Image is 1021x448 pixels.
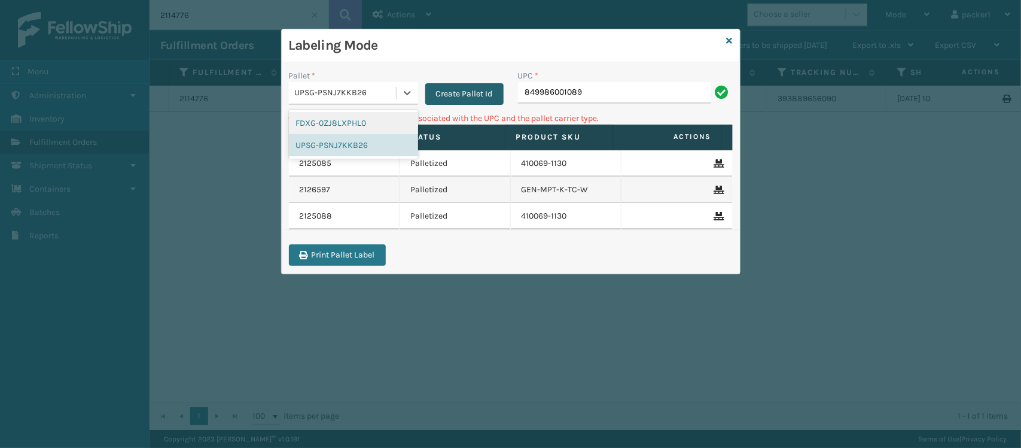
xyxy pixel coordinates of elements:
[617,127,719,147] span: Actions
[300,210,333,222] a: 2125088
[300,184,331,196] a: 2126597
[516,132,602,143] label: Product SKU
[289,37,722,55] h3: Labeling Mode
[289,244,386,266] button: Print Pallet Label
[300,158,332,169] a: 2125085
[714,159,721,168] i: Remove From Pallet
[714,212,721,220] i: Remove From Pallet
[425,83,504,105] button: Create Pallet Id
[400,203,511,229] td: Palletized
[511,150,622,177] td: 410069-1130
[289,134,418,156] div: UPSG-PSNJ7KKB26
[511,177,622,203] td: GEN-MPT-K-TC-W
[289,112,733,125] p: Can't find any fulfillment orders associated with the UPC and the pallet carrier type.
[518,69,539,82] label: UPC
[511,203,622,229] td: 410069-1130
[714,186,721,194] i: Remove From Pallet
[289,112,418,134] div: FDXG-0ZJ8LXPHL0
[400,177,511,203] td: Palletized
[408,132,494,143] label: Status
[400,150,511,177] td: Palletized
[295,87,397,99] div: UPSG-PSNJ7KKB26
[289,69,316,82] label: Pallet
